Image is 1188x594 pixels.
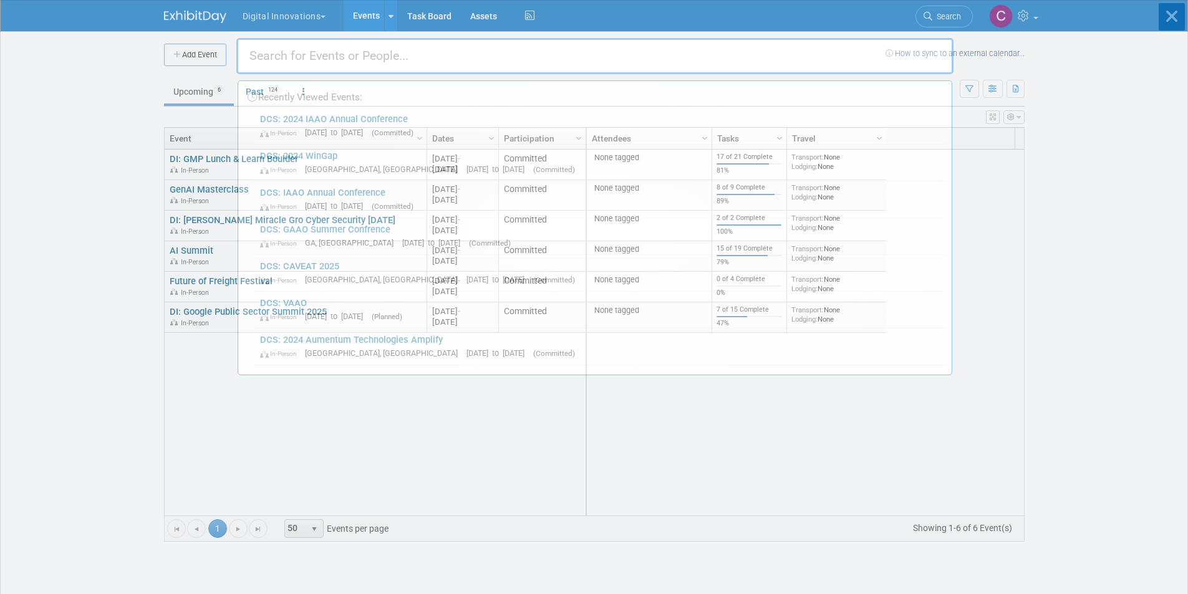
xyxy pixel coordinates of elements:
span: In-Person [260,129,302,137]
a: DCS: GAAO Summer Confrence In-Person GA, [GEOGRAPHIC_DATA] [DATE] to [DATE] (Committed) [254,218,945,254]
span: [DATE] to [DATE] [466,275,531,284]
a: DCS: IAAO Annual Conference In-Person [DATE] to [DATE] (Committed) [254,181,945,218]
span: In-Person [260,350,302,358]
span: [GEOGRAPHIC_DATA], [GEOGRAPHIC_DATA] [305,165,464,174]
span: (Committed) [533,349,575,358]
a: DCS: 2024 IAAO Annual Conference In-Person [DATE] to [DATE] (Committed) [254,108,945,144]
span: In-Person [260,313,302,321]
span: In-Person [260,166,302,174]
span: (Committed) [533,275,575,284]
a: DCS: 2024 Aumentum Technologies Amplify In-Person [GEOGRAPHIC_DATA], [GEOGRAPHIC_DATA] [DATE] to ... [254,328,945,365]
span: [DATE] to [DATE] [305,312,369,321]
span: [GEOGRAPHIC_DATA], [GEOGRAPHIC_DATA] [305,348,464,358]
a: DCS: CAVEAT 2025 In-Person [GEOGRAPHIC_DATA], [GEOGRAPHIC_DATA] [DATE] to [DATE] (Committed) [254,255,945,291]
span: [DATE] to [DATE] [466,165,531,174]
input: Search for Events or People... [236,38,954,74]
span: (Committed) [372,128,413,137]
span: (Committed) [469,239,511,247]
a: DCS: 2024 WinGap In-Person [GEOGRAPHIC_DATA], [GEOGRAPHIC_DATA] [DATE] to [DATE] (Committed) [254,145,945,181]
span: GA, [GEOGRAPHIC_DATA] [305,238,400,247]
span: [DATE] to [DATE] [305,128,369,137]
span: (Planned) [372,312,402,321]
span: [GEOGRAPHIC_DATA], [GEOGRAPHIC_DATA] [305,275,464,284]
span: In-Person [260,276,302,284]
a: DCS: VAAO In-Person [DATE] to [DATE] (Planned) [254,292,945,328]
span: [DATE] to [DATE] [402,238,466,247]
div: Recently Viewed Events: [244,81,945,108]
span: (Committed) [372,202,413,211]
span: In-Person [260,239,302,247]
span: In-Person [260,203,302,211]
span: [DATE] to [DATE] [305,201,369,211]
span: [DATE] to [DATE] [466,348,531,358]
span: (Committed) [533,165,575,174]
